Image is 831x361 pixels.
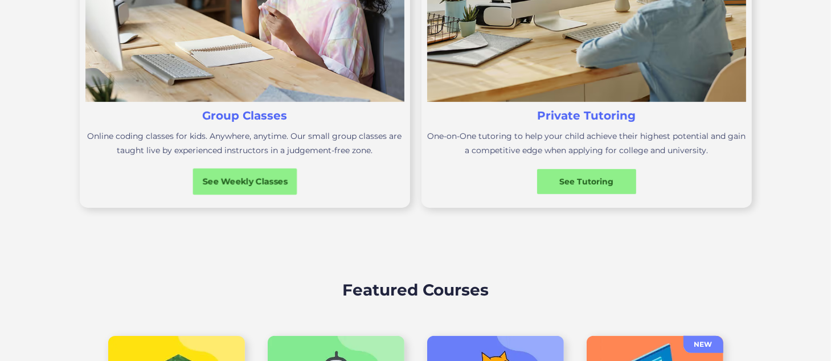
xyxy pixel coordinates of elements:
h3: Private Tutoring [537,108,636,124]
h2: Featured Courses [342,278,489,302]
a: NEW [683,336,723,353]
a: See Tutoring [537,169,636,194]
p: Online coding classes for kids. Anywhere, anytime. Our small group classes are taught live by exp... [85,129,404,158]
div: NEW [683,339,723,350]
div: See Tutoring [537,176,636,187]
div: See Weekly Classes [193,175,297,187]
h3: Group Classes [202,108,287,124]
a: See Weekly Classes [193,169,297,195]
p: One-on-One tutoring to help your child achieve their highest potential and gain a competitive edg... [427,129,746,158]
